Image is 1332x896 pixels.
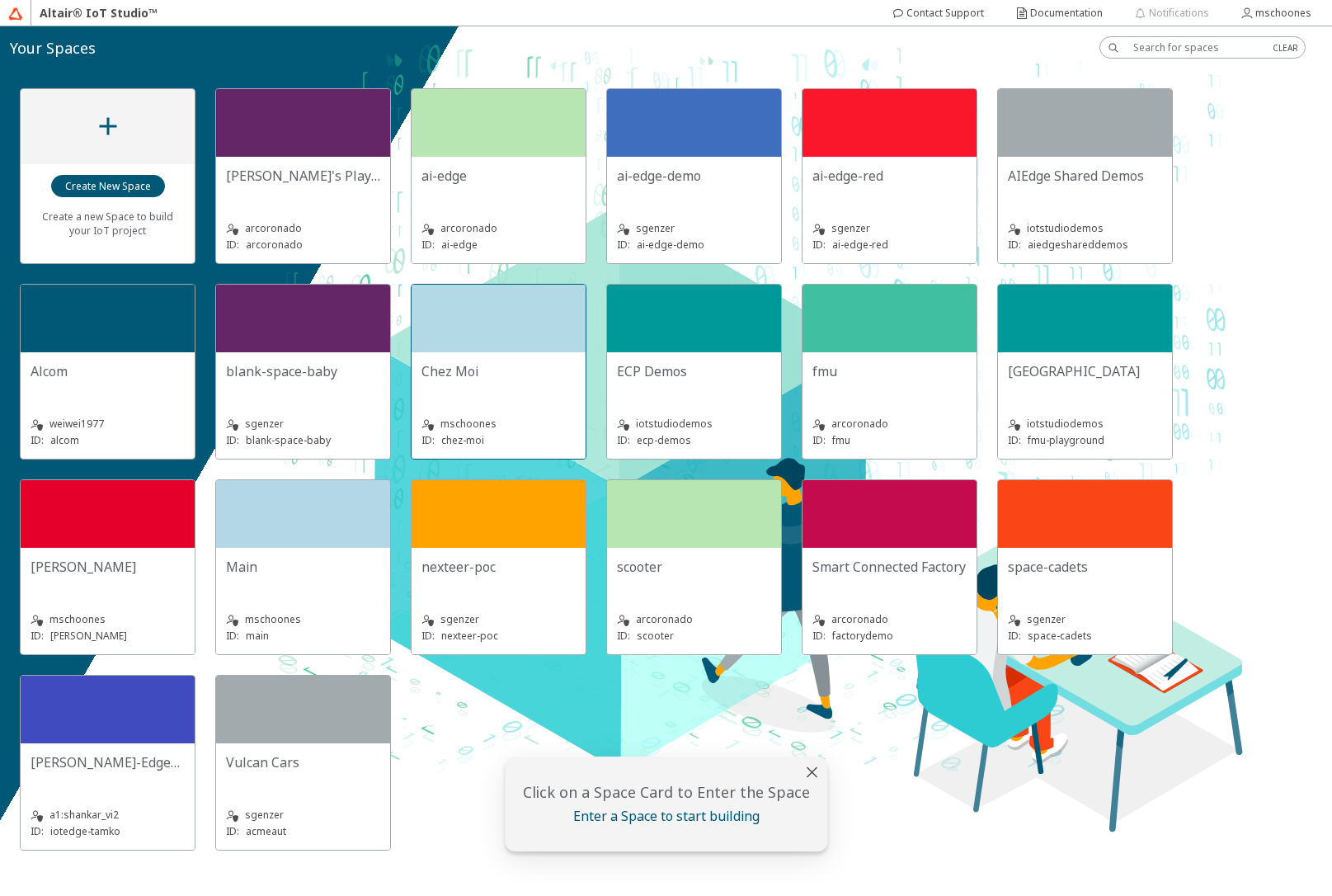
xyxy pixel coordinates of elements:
[31,198,185,248] unity-typography: Create a new Space to build your IoT project
[637,238,704,252] p: ai-edge-demo
[441,238,478,252] p: ai-edge
[832,433,850,447] p: fmu
[31,416,185,432] unity-typography: weiwei1977
[1008,558,1162,576] unity-typography: space-cadets
[226,824,239,838] p: ID:
[226,416,380,432] unity-typography: sgenzer
[617,433,630,447] p: ID:
[226,167,380,185] unity-typography: [PERSON_NAME]'s Playground
[1028,433,1104,447] p: fmu-playground
[421,416,576,432] unity-typography: mschoones
[812,611,967,628] unity-typography: arcoronado
[421,167,576,185] unity-typography: ai-edge
[637,629,674,643] p: scooter
[226,629,239,643] p: ID:
[50,629,127,643] p: [PERSON_NAME]
[812,629,826,643] p: ID:
[31,807,185,823] unity-typography: a1:shankar_vi2
[1008,167,1162,185] unity-typography: AIEdge Shared Demos
[50,433,79,447] p: alcom
[617,220,771,237] unity-typography: sgenzer
[812,362,967,380] unity-typography: fmu
[1008,220,1162,237] unity-typography: iotstudiodemos
[812,558,967,576] unity-typography: Smart Connected Factory
[226,807,380,823] unity-typography: sgenzer
[832,238,888,252] p: ai-edge-red
[617,416,771,432] unity-typography: iotstudiodemos
[1028,238,1128,252] p: aiedgeshareddemos
[226,238,239,252] p: ID:
[617,167,771,185] unity-typography: ai-edge-demo
[246,433,331,447] p: blank-space-baby
[421,629,435,643] p: ID:
[226,611,380,628] unity-typography: mschoones
[515,807,817,825] unity-typography: Enter a Space to start building
[617,238,630,252] p: ID:
[421,611,576,628] unity-typography: sgenzer
[1008,416,1162,432] unity-typography: iotstudiodemos
[1008,362,1162,380] unity-typography: [GEOGRAPHIC_DATA]
[617,629,630,643] p: ID:
[421,433,435,447] p: ID:
[617,558,771,576] unity-typography: scooter
[812,220,967,237] unity-typography: sgenzer
[246,238,303,252] p: arcoronado
[637,433,691,447] p: ecp-demos
[226,753,380,771] unity-typography: Vulcan Cars
[812,167,967,185] unity-typography: ai-edge-red
[1028,629,1092,643] p: space-cadets
[812,416,967,432] unity-typography: arcoronado
[246,629,269,643] p: main
[812,238,826,252] p: ID:
[421,220,576,237] unity-typography: arcoronado
[31,611,185,628] unity-typography: mschoones
[31,433,44,447] p: ID:
[226,558,380,576] unity-typography: Main
[226,433,239,447] p: ID:
[617,611,771,628] unity-typography: arcoronado
[31,362,185,380] unity-typography: Alcom
[31,753,185,771] unity-typography: [PERSON_NAME]-EdgeApps
[1008,629,1021,643] p: ID:
[832,629,893,643] p: factorydemo
[1008,433,1021,447] p: ID:
[1008,238,1021,252] p: ID:
[617,362,771,380] unity-typography: ECP Demos
[226,220,380,237] unity-typography: arcoronado
[812,433,826,447] p: ID:
[421,362,576,380] unity-typography: Chez Moi
[31,824,44,838] p: ID:
[421,238,435,252] p: ID:
[1008,611,1162,628] unity-typography: sgenzer
[421,558,576,576] unity-typography: nexteer-poc
[50,824,120,838] p: iotedge-tamko
[226,362,380,380] unity-typography: blank-space-baby
[441,433,484,447] p: chez-moi
[31,629,44,643] p: ID:
[441,629,498,643] p: nexteer-poc
[246,824,286,838] p: acmeaut
[31,558,185,576] unity-typography: [PERSON_NAME]
[515,782,817,802] unity-typography: Click on a Space Card to Enter the Space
